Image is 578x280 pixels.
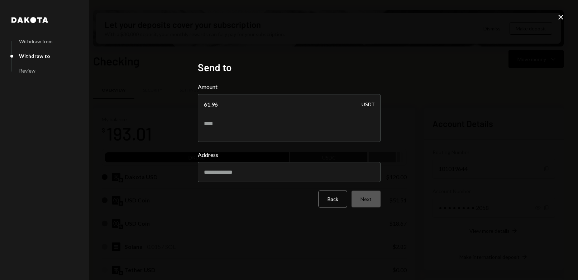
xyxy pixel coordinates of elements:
[198,94,381,114] input: Enter amount
[198,151,381,159] label: Address
[362,94,375,114] div: USDT
[19,53,50,59] div: Withdraw to
[19,68,35,74] div: Review
[198,83,381,91] label: Amount
[19,38,53,44] div: Withdraw from
[319,191,347,207] button: Back
[198,60,381,74] h2: Send to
